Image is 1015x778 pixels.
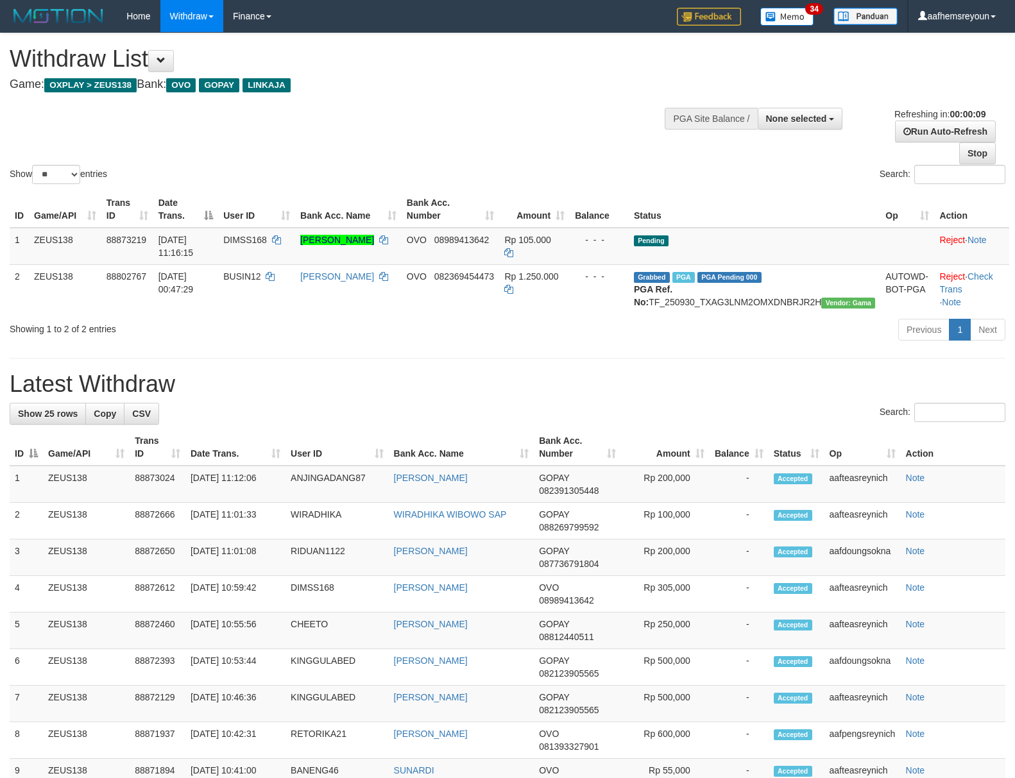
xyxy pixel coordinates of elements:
th: Game/API: activate to sort column ascending [43,429,130,466]
a: Reject [939,235,965,245]
td: - [710,686,769,722]
span: Copy 082391305448 to clipboard [539,486,599,496]
td: CHEETO [286,613,389,649]
span: Accepted [774,693,812,704]
span: Rp 1.250.000 [504,271,558,282]
span: Accepted [774,729,812,740]
a: Note [906,546,925,556]
a: CSV [124,403,159,425]
span: DIMSS168 [223,235,267,245]
td: ZEUS138 [29,264,101,314]
td: [DATE] 10:46:36 [185,686,286,722]
td: 88872666 [130,503,185,539]
th: Op: activate to sort column ascending [824,429,901,466]
td: RETORIKA21 [286,722,389,759]
th: User ID: activate to sort column ascending [218,191,295,228]
a: Reject [939,271,965,282]
span: Copy 082123905565 to clipboard [539,705,599,715]
td: ZEUS138 [43,686,130,722]
th: Bank Acc. Number: activate to sort column ascending [534,429,621,466]
th: ID: activate to sort column descending [10,429,43,466]
th: Bank Acc. Name: activate to sort column ascending [295,191,402,228]
td: 88873024 [130,466,185,503]
span: Copy [94,409,116,419]
th: Balance [570,191,629,228]
span: None selected [766,114,827,124]
span: OVO [407,271,427,282]
div: PGA Site Balance / [665,108,757,130]
td: - [710,576,769,613]
span: Copy 087736791804 to clipboard [539,559,599,569]
th: Action [934,191,1009,228]
th: Balance: activate to sort column ascending [710,429,769,466]
span: OVO [166,78,196,92]
td: aafteasreynich [824,613,901,649]
strong: 00:00:09 [950,109,985,119]
a: Note [906,509,925,520]
td: - [710,722,769,759]
span: OXPLAY > ZEUS138 [44,78,137,92]
a: [PERSON_NAME] [300,235,374,245]
span: GOPAY [539,509,569,520]
td: 3 [10,539,43,576]
a: Next [970,319,1005,341]
label: Search: [880,403,1005,422]
a: 1 [949,319,971,341]
span: Grabbed [634,272,670,283]
td: Rp 200,000 [621,539,709,576]
span: OVO [407,235,427,245]
img: panduan.png [833,8,898,25]
td: 1 [10,228,29,265]
td: Rp 500,000 [621,649,709,686]
a: Stop [959,142,996,164]
b: PGA Ref. No: [634,284,672,307]
input: Search: [914,403,1005,422]
td: Rp 250,000 [621,613,709,649]
td: · · [934,264,1009,314]
span: Accepted [774,766,812,777]
td: ZEUS138 [43,539,130,576]
span: Accepted [774,620,812,630]
label: Search: [880,165,1005,184]
td: aafteasreynich [824,466,901,503]
span: Copy 08812440511 to clipboard [539,632,594,642]
a: [PERSON_NAME] [300,271,374,282]
td: 6 [10,649,43,686]
span: LINKAJA [243,78,291,92]
span: BUSIN12 [223,271,260,282]
span: 88802767 [107,271,146,282]
a: Note [942,297,961,307]
span: Vendor URL: https://trx31.1velocity.biz [821,298,875,309]
span: Marked by aafsreyleap [672,272,695,283]
td: 1 [10,466,43,503]
td: - [710,503,769,539]
td: Rp 600,000 [621,722,709,759]
td: 88872650 [130,539,185,576]
a: Run Auto-Refresh [895,121,996,142]
td: WIRADHIKA [286,503,389,539]
th: Status [629,191,880,228]
td: ZEUS138 [43,466,130,503]
img: MOTION_logo.png [10,6,107,26]
td: aafteasreynich [824,503,901,539]
td: 4 [10,576,43,613]
a: [PERSON_NAME] [394,473,468,483]
td: 8 [10,722,43,759]
td: - [710,613,769,649]
td: ZEUS138 [43,649,130,686]
th: Op: activate to sort column ascending [880,191,934,228]
label: Show entries [10,165,107,184]
td: 88872460 [130,613,185,649]
td: ZEUS138 [29,228,101,265]
td: aafteasreynich [824,576,901,613]
span: Copy 08989413642 to clipboard [539,595,594,605]
span: [DATE] 11:16:15 [158,235,194,258]
span: Accepted [774,546,812,557]
th: Status: activate to sort column ascending [769,429,824,466]
td: ZEUS138 [43,722,130,759]
span: GOPAY [539,546,569,556]
td: 2 [10,503,43,539]
td: · [934,228,1009,265]
th: User ID: activate to sort column ascending [286,429,389,466]
h1: Latest Withdraw [10,371,1005,397]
